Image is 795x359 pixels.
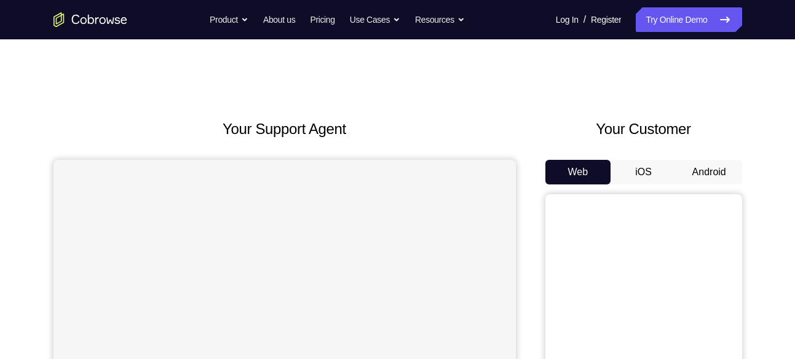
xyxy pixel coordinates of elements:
[350,7,400,32] button: Use Cases
[545,118,742,140] h2: Your Customer
[676,160,742,184] button: Android
[310,7,334,32] a: Pricing
[545,160,611,184] button: Web
[583,12,586,27] span: /
[415,7,465,32] button: Resources
[210,7,248,32] button: Product
[263,7,295,32] a: About us
[591,7,621,32] a: Register
[636,7,742,32] a: Try Online Demo
[611,160,676,184] button: iOS
[556,7,579,32] a: Log In
[53,12,127,27] a: Go to the home page
[53,118,516,140] h2: Your Support Agent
